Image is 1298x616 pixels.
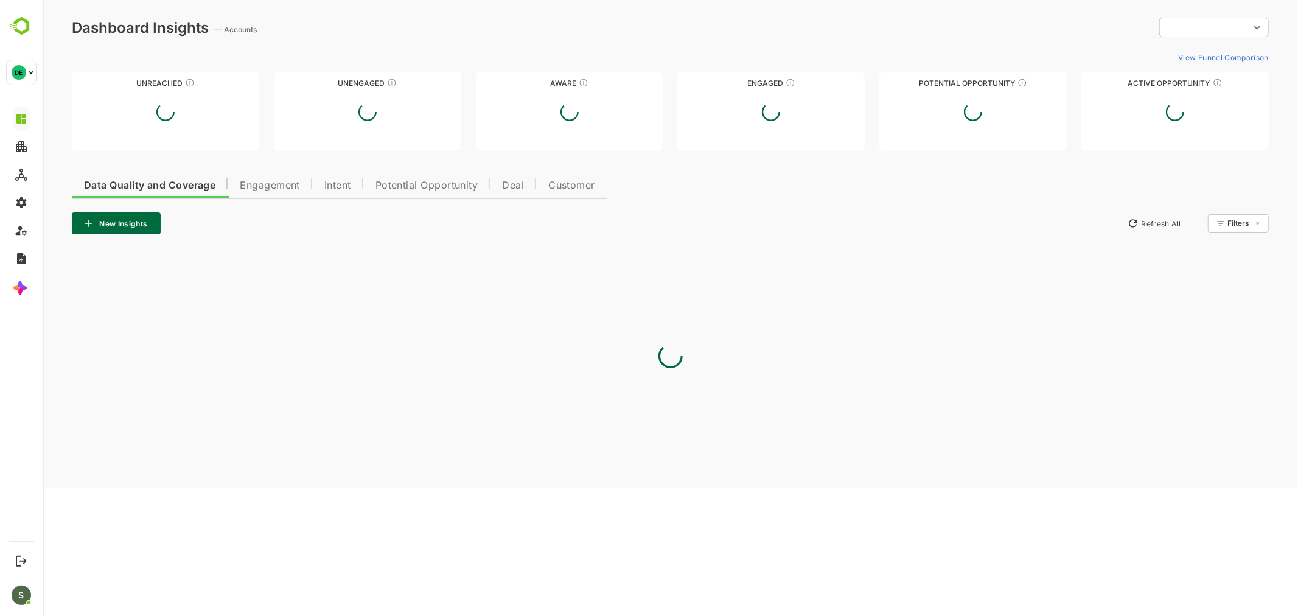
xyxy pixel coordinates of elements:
[459,181,481,191] span: Deal
[1039,79,1226,88] div: Active Opportunity
[1184,212,1226,234] div: Filters
[1185,219,1207,228] div: Filters
[231,79,419,88] div: Unengaged
[29,79,217,88] div: Unreached
[333,181,436,191] span: Potential Opportunity
[282,181,309,191] span: Intent
[1131,47,1226,67] button: View Funnel Comparison
[506,181,553,191] span: Customer
[1170,78,1180,88] div: These accounts have open opportunities which might be at any of the Sales Stages
[29,19,166,37] div: Dashboard Insights
[12,65,26,80] div: DE
[172,25,218,34] ag: -- Accounts
[12,586,31,605] div: S
[1080,214,1143,233] button: Refresh All
[6,15,37,38] img: BambooboxLogoMark.f1c84d78b4c51b1a7b5f700c9845e183.svg
[635,79,822,88] div: Engaged
[975,78,985,88] div: These accounts are MQAs and can be passed on to Inside Sales
[197,181,257,191] span: Engagement
[13,553,29,569] button: Logout
[433,79,621,88] div: Aware
[743,78,753,88] div: These accounts are warm, further nurturing would qualify them to MQAs
[142,78,152,88] div: These accounts have not been engaged with for a defined time period
[536,78,546,88] div: These accounts have just entered the buying cycle and need further nurturing
[1117,16,1226,38] div: ​
[344,78,354,88] div: These accounts have not shown enough engagement and need nurturing
[41,181,173,191] span: Data Quality and Coverage
[837,79,1024,88] div: Potential Opportunity
[29,212,118,234] button: New Insights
